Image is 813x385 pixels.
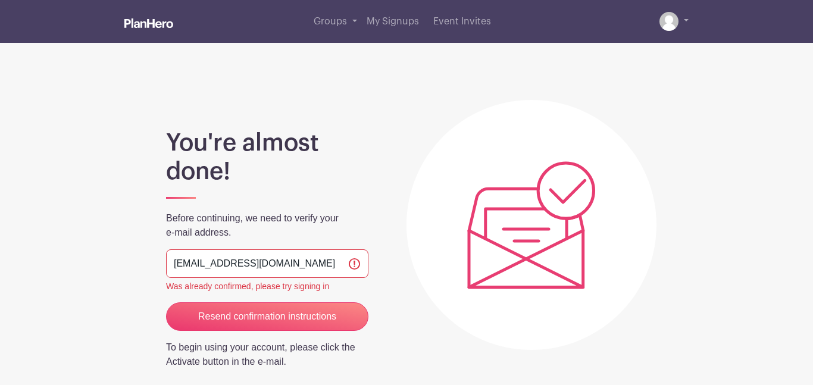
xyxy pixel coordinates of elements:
p: To begin using your account, please click the Activate button in the e-mail. [166,340,368,369]
p: Before continuing, we need to verify your e-mail address. [166,211,368,240]
div: Was already confirmed, please try signing in [166,280,368,293]
input: Resend confirmation instructions [166,302,368,331]
h1: You're almost done! [166,129,368,186]
img: default-ce2991bfa6775e67f084385cd625a349d9dcbb7a52a09fb2fda1e96e2d18dcdb.png [659,12,678,31]
img: Plic [467,161,596,289]
span: Event Invites [433,17,491,26]
span: My Signups [367,17,419,26]
img: logo_white-6c42ec7e38ccf1d336a20a19083b03d10ae64f83f12c07503d8b9e83406b4c7d.svg [124,18,173,28]
span: Groups [314,17,347,26]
